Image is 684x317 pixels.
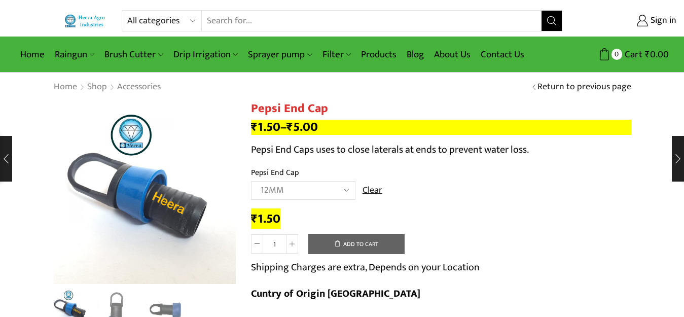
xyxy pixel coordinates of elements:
a: Brush Cutter [99,43,168,66]
span: ₹ [286,117,293,137]
a: Products [356,43,402,66]
input: Product quantity [263,234,286,254]
span: 0 [611,49,622,59]
a: Home [53,81,78,94]
a: Sign in [578,12,676,30]
bdi: 1.50 [251,117,280,137]
span: Cart [622,48,642,61]
h1: Pepsi End Cap [251,101,631,116]
bdi: 0.00 [645,47,669,62]
button: Search button [542,11,562,31]
bdi: 5.00 [286,117,318,137]
a: Sprayer pump [243,43,317,66]
span: ₹ [251,117,258,137]
a: Shop [87,81,107,94]
p: – [251,120,631,135]
a: Home [15,43,50,66]
label: Pepsi End Cap [251,167,299,179]
p: Shipping Charges are extra, Depends on your Location [251,259,480,275]
a: Raingun [50,43,99,66]
a: About Us [429,43,476,66]
bdi: 1.50 [251,208,280,229]
nav: Breadcrumb [53,81,161,94]
span: Sign in [648,14,676,27]
input: Search for... [202,11,542,31]
a: Blog [402,43,429,66]
a: Filter [317,43,356,66]
span: ₹ [251,208,258,229]
p: Pepsi End Caps uses to close laterals at ends to prevent water loss. [251,142,631,158]
div: 1 / 3 [53,101,236,284]
b: Cuntry of Origin [GEOGRAPHIC_DATA] [251,285,420,302]
a: Accessories [117,81,161,94]
a: Return to previous page [537,81,631,94]
a: 0 Cart ₹0.00 [572,45,669,64]
a: Contact Us [476,43,529,66]
button: Add to cart [308,234,405,254]
a: Drip Irrigation [168,43,243,66]
a: Clear options [363,184,382,197]
span: ₹ [645,47,650,62]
